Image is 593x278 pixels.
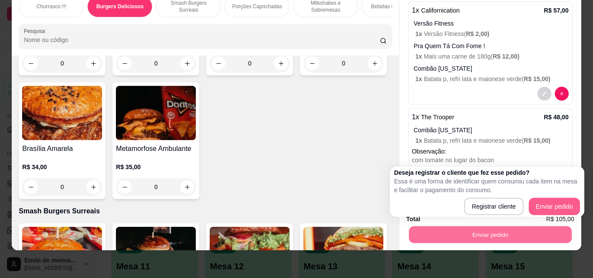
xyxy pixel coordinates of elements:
[412,5,460,16] p: 1 x
[96,3,144,10] p: Burgers Deliciosos
[529,198,580,215] button: Enviar pedido
[24,36,380,44] input: Pesquisa
[546,214,574,224] span: R$ 105,00
[421,114,454,121] span: The Trooper
[414,126,569,134] p: Combão [US_STATE]
[493,53,520,60] span: R$ 12,00 )
[412,156,569,164] div: com tomate no lugar do bacon
[466,30,489,37] span: R$ 2,00 )
[414,19,569,28] p: Versão Fitness
[394,168,580,177] h2: Deseja registrar o cliente que fez esse pedido?
[19,206,392,216] p: Smash Burgers Surreais
[415,29,569,38] p: Versão Fitness (
[524,75,551,82] span: R$ 15,00 )
[116,144,196,154] h4: Metamorfose Ambulante
[415,53,424,60] span: 1 x
[116,163,196,171] p: R$ 35,00
[24,27,48,35] label: Pesquisa
[415,75,424,82] span: 1 x
[544,113,569,121] p: R$ 48,00
[371,3,418,10] p: Bebidas Geladinhas
[415,75,569,83] p: Batata p, refri lata e maionese verde (
[415,136,569,145] p: Batata p, refri lata e maionese verde (
[415,52,569,61] p: Mais uma carne de 180g (
[464,198,524,215] button: Registrar cliente
[22,86,102,140] img: product-image
[415,30,424,37] span: 1 x
[421,7,460,14] span: Californication
[409,226,571,243] button: Enviar pedido
[116,86,196,140] img: product-image
[414,42,569,50] p: Pra Quem Tá Com Fome !
[22,163,102,171] p: R$ 34,00
[524,137,551,144] span: R$ 15,00 )
[406,216,420,222] strong: Total
[544,6,569,15] p: R$ 57,00
[537,87,551,101] button: decrease-product-quantity
[232,3,282,10] p: Porções Caprichadas
[394,177,580,194] p: Essa é uma forma de identificar quem consumiu cada item na mesa e facilitar o pagamento do consumo.
[412,112,455,122] p: 1 x
[415,137,424,144] span: 1 x
[22,144,102,154] h4: Brasília Amarela
[412,147,569,156] p: Observação:
[414,64,569,73] p: Combão [US_STATE]
[36,3,66,10] p: Churrasco !!!
[555,87,569,101] button: decrease-product-quantity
